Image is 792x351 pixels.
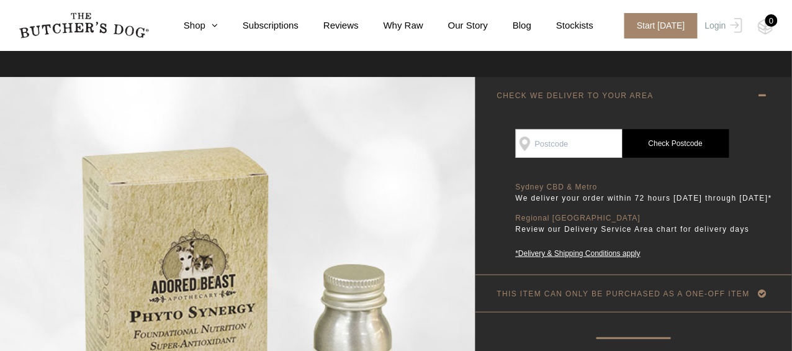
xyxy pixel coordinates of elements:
[702,13,742,39] a: Login
[516,192,776,204] p: We deliver your order within 72 hours [DATE] through [DATE]*
[359,19,423,33] a: Why Raw
[758,19,773,35] img: TBD_Cart-Empty.png
[623,129,729,158] a: Check Postcode
[475,275,792,312] a: THIS ITEM CAN ONLY BE PURCHASED AS A ONE-OFF ITEM
[218,19,299,33] a: Subscriptions
[159,19,218,33] a: Shop
[516,248,776,259] a: *Delivery & Shipping Conditions apply
[624,13,698,39] span: Start [DATE]
[765,14,778,27] div: 0
[516,223,776,235] p: Review our Delivery Service Area chart for delivery days
[488,19,531,33] a: Blog
[612,13,702,39] a: Start [DATE]
[531,19,593,33] a: Stockists
[516,129,623,158] input: Postcode
[497,289,750,298] p: THIS ITEM CAN ONLY BE PURCHASED AS A ONE-OFF ITEM
[475,77,792,114] a: CHECK WE DELIVER TO YOUR AREA
[497,91,654,100] p: CHECK WE DELIVER TO YOUR AREA
[516,214,776,223] p: Regional [GEOGRAPHIC_DATA]
[423,19,488,33] a: Our Story
[299,19,359,33] a: Reviews
[516,183,776,192] p: Sydney CBD & Metro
